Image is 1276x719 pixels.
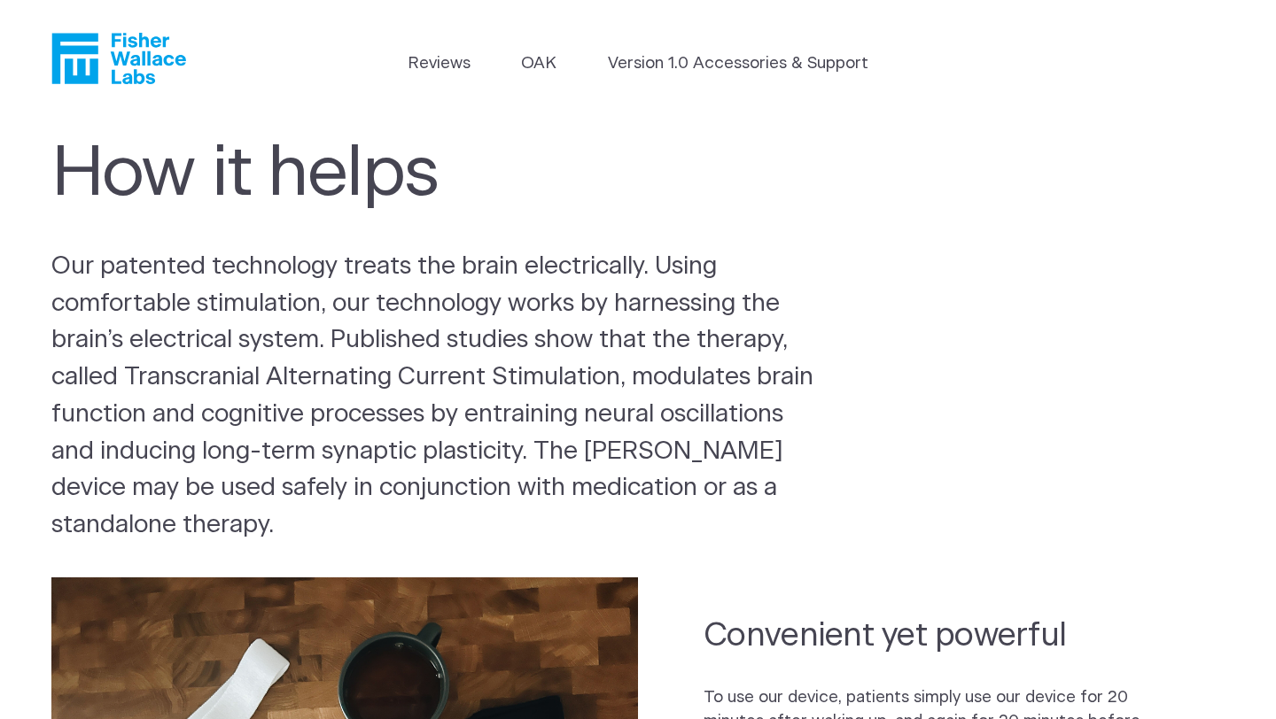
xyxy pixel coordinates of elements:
[51,249,826,545] p: Our patented technology treats the brain electrically. Using comfortable stimulation, our technol...
[408,51,471,76] a: Reviews
[521,51,556,76] a: OAK
[51,33,186,84] a: Fisher Wallace
[704,614,1159,657] h2: Convenient yet powerful
[608,51,868,76] a: Version 1.0 Accessories & Support
[51,134,789,215] h1: How it helps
